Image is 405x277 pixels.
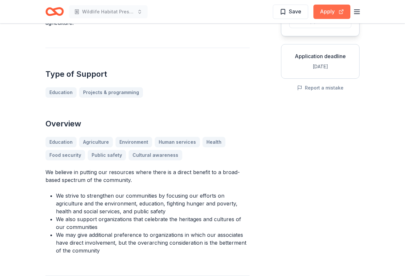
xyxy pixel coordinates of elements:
a: Education [45,87,77,98]
h2: Overview [45,119,250,129]
div: Application deadline [287,52,354,60]
button: Save [273,5,308,19]
button: Apply [313,5,350,19]
button: Wildlife Habitat Preservation [69,5,148,18]
li: We strive to strengthen our communities by focusing our efforts on agriculture and the environmen... [56,192,250,215]
h2: Type of Support [45,69,250,79]
span: Save [289,7,301,16]
p: We believe in putting our resources where there is a direct benefit to a broad-based spectrum of ... [45,168,250,184]
a: Projects & programming [79,87,143,98]
div: [DATE] [287,63,354,71]
a: Home [45,4,64,19]
li: We also support organizations that celebrate the heritages and cultures of our communities [56,215,250,231]
span: Wildlife Habitat Preservation [82,8,134,16]
button: Report a mistake [297,84,343,92]
li: We may give additional preference to organizations in which our associates have direct involvemen... [56,231,250,254]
